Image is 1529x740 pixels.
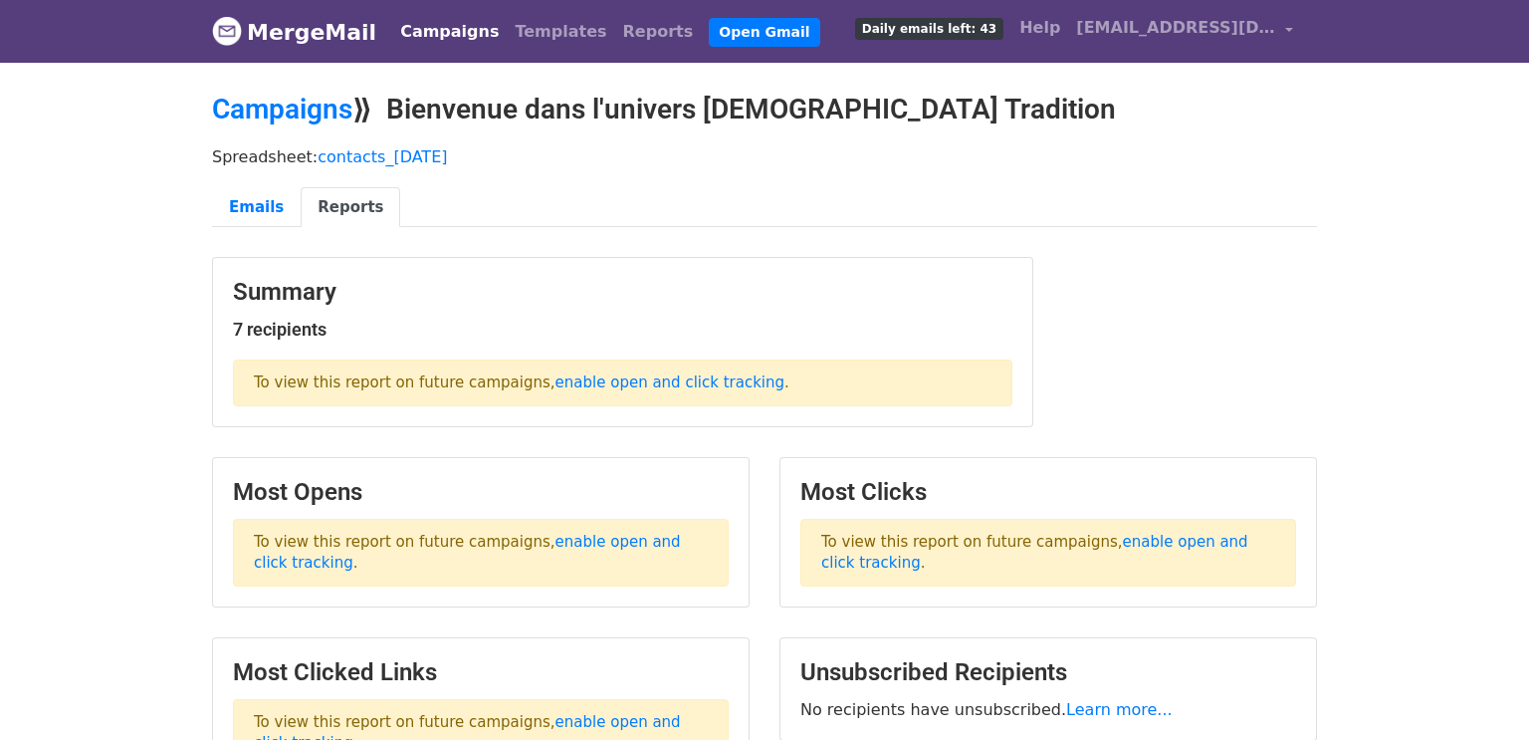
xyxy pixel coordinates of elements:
h3: Unsubscribed Recipients [800,658,1296,687]
span: [EMAIL_ADDRESS][DOMAIN_NAME] [1076,16,1275,40]
h2: ⟫ Bienvenue dans l'univers [DEMOGRAPHIC_DATA] Tradition [212,93,1317,126]
a: Campaigns [212,93,352,125]
p: Spreadsheet: [212,146,1317,167]
a: enable open and click tracking [821,533,1248,572]
p: No recipients have unsubscribed. [800,699,1296,720]
a: Learn more... [1066,700,1173,719]
p: To view this report on future campaigns, . [800,519,1296,587]
p: To view this report on future campaigns, . [233,360,1012,406]
a: Open Gmail [709,18,819,47]
a: MergeMail [212,11,376,53]
a: Emails [212,187,301,228]
a: [EMAIL_ADDRESS][DOMAIN_NAME] [1068,8,1301,55]
a: Reports [615,12,702,52]
a: Campaigns [392,12,507,52]
a: Templates [507,12,614,52]
a: enable open and click tracking [555,373,784,391]
a: Reports [301,187,400,228]
h3: Most Clicks [800,478,1296,507]
a: Help [1011,8,1068,48]
p: To view this report on future campaigns, . [233,519,729,587]
a: enable open and click tracking [254,533,681,572]
h5: 7 recipients [233,319,1012,341]
a: contacts_[DATE] [318,147,447,166]
a: Daily emails left: 43 [847,8,1011,48]
h3: Most Opens [233,478,729,507]
img: MergeMail logo [212,16,242,46]
h3: Most Clicked Links [233,658,729,687]
h3: Summary [233,278,1012,307]
span: Daily emails left: 43 [855,18,1003,40]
